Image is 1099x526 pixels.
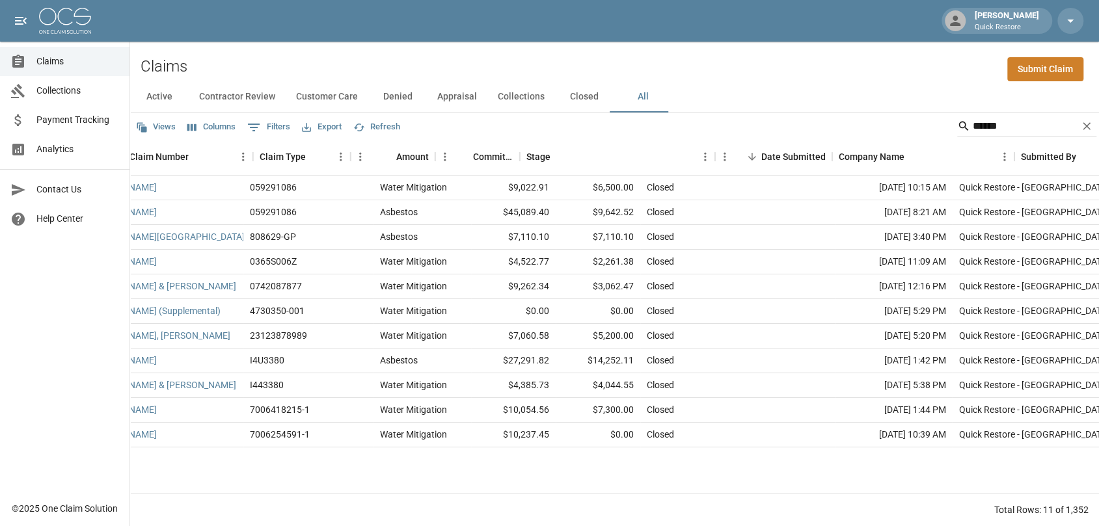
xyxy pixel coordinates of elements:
div: Water Mitigation [380,181,447,194]
div: Closed [647,230,674,243]
button: Views [133,117,179,137]
div: Date Submitted [761,138,826,175]
div: $0.00 [556,299,640,324]
div: $2,261.38 [556,250,640,274]
button: Sort [189,148,207,166]
a: [PERSON_NAME][GEOGRAPHIC_DATA] [87,230,245,243]
div: [DATE] 1:42 PM [835,348,953,373]
button: Denied [368,81,427,112]
div: [DATE] 3:40 PM [835,225,953,250]
div: Asbestos [380,230,418,243]
div: $3,062.47 [556,274,640,299]
div: Water Mitigation [380,329,447,342]
div: $4,522.77 [471,250,556,274]
button: Collections [487,81,555,112]
button: Show filters [244,117,293,138]
div: $9,642.52 [556,200,640,225]
button: Sort [378,148,396,166]
button: Customer Care [286,81,368,112]
button: Menu [351,147,370,166]
div: Asbestos [380,354,418,367]
div: Search [957,116,1096,139]
div: Stage [520,138,715,175]
div: $9,022.91 [471,176,556,200]
button: Refresh [350,117,403,137]
button: Sort [306,148,324,166]
div: $7,060.58 [471,324,556,348]
div: [DATE] 5:29 PM [835,299,953,324]
div: $7,300.00 [556,398,640,423]
div: $7,110.10 [556,225,640,250]
div: Claim Type [253,138,351,175]
div: Closed [647,181,674,194]
div: Date Submitted [715,138,832,175]
span: Analytics [36,142,119,156]
div: 808629-GP [250,230,296,243]
div: Claim Number [129,138,189,175]
button: All [614,81,672,112]
button: Sort [550,148,569,166]
div: $10,237.45 [471,423,556,447]
div: 0742087877 [250,280,302,293]
div: Amount [351,138,435,175]
div: dynamic tabs [130,81,1099,112]
div: 4730350-001 [250,304,305,317]
button: Select columns [184,117,239,137]
div: Submitted By [1021,138,1076,175]
div: Closed [647,378,674,391]
button: Export [299,117,345,137]
div: 7006418215-1 [250,403,310,416]
button: open drawer [8,8,34,34]
div: I4U3380 [250,354,284,367]
div: Committed Amount [473,138,513,175]
div: Water Mitigation [380,280,447,293]
button: Menu [435,147,455,166]
div: $0.00 [556,423,640,447]
div: [DATE] 5:38 PM [835,373,953,398]
div: Water Mitigation [380,403,447,416]
h2: Claims [141,57,187,76]
div: Company Name [832,138,1014,175]
span: Payment Tracking [36,113,119,127]
div: 059291086 [250,205,297,218]
div: $7,110.10 [471,225,556,250]
button: Sort [455,148,473,166]
a: [PERSON_NAME] & [PERSON_NAME] [87,378,236,391]
button: Closed [555,81,614,112]
div: 059291086 [250,181,297,194]
div: $10,054.56 [471,398,556,423]
div: $27,291.82 [471,348,556,373]
div: Closed [647,428,674,441]
div: [DATE] 8:21 AM [835,200,953,225]
div: $9,262.34 [471,274,556,299]
div: Amount [396,138,429,175]
div: Water Mitigation [380,378,447,391]
div: $45,089.40 [471,200,556,225]
button: Sort [904,148,923,166]
div: Committed Amount [435,138,520,175]
div: Total Rows: 11 of 1,352 [994,503,1089,516]
div: 0365S006Z [250,255,297,268]
button: Sort [743,148,761,166]
button: Menu [331,147,351,166]
a: [PERSON_NAME], [PERSON_NAME] [87,329,230,342]
div: Asbestos [380,205,418,218]
button: Active [130,81,189,112]
div: $4,385.73 [471,373,556,398]
button: Menu [715,147,735,166]
div: [DATE] 10:39 AM [835,423,953,447]
div: $6,500.00 [556,176,640,200]
button: Menu [696,147,715,166]
div: [DATE] 1:44 PM [835,398,953,423]
button: Appraisal [427,81,487,112]
div: Claim Number [123,138,253,175]
div: Closed [647,280,674,293]
div: $0.00 [471,299,556,324]
div: Closed [647,403,674,416]
img: ocs-logo-white-transparent.png [39,8,91,34]
div: [DATE] 10:15 AM [835,176,953,200]
button: Clear [1077,116,1096,136]
div: Water Mitigation [380,255,447,268]
div: [DATE] 5:20 PM [835,324,953,348]
a: [PERSON_NAME] & [PERSON_NAME] [87,280,236,293]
